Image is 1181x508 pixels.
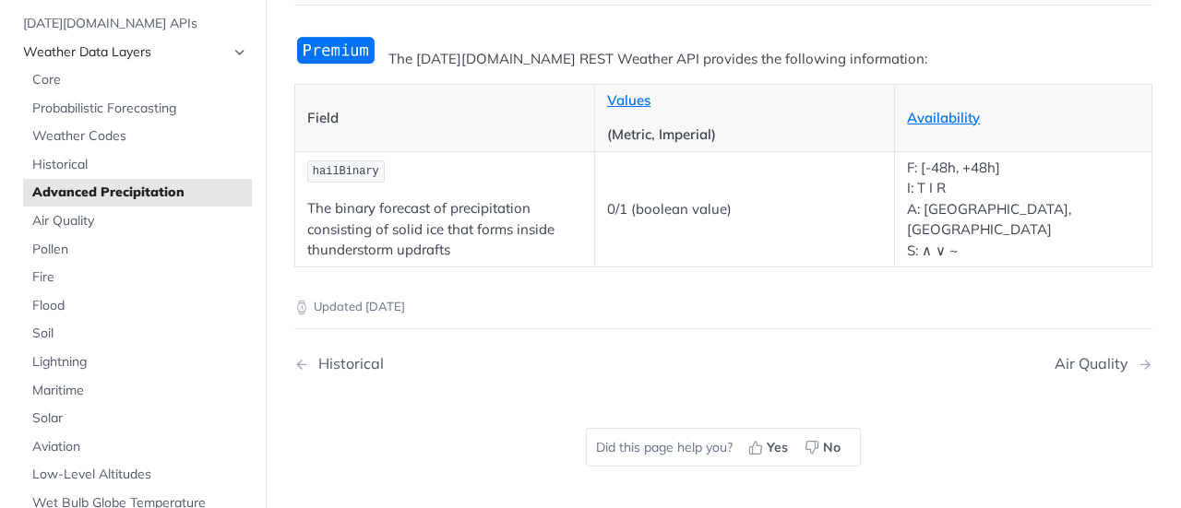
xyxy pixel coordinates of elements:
span: Pollen [32,241,247,259]
span: Solar [32,409,247,428]
div: Did this page help you? [586,428,861,467]
span: [DATE][DOMAIN_NAME] APIs [23,15,247,33]
button: Hide subpages for Weather Data Layers [233,45,247,60]
a: [DATE][DOMAIN_NAME] APIs [14,10,252,38]
a: Soil [23,320,252,348]
div: Air Quality [1055,355,1138,372]
span: No [823,438,841,457]
button: Yes [742,433,798,461]
button: No [798,433,851,461]
a: Lightning [23,349,252,376]
p: The [DATE][DOMAIN_NAME] REST Weather API provides the following information: [294,49,1152,70]
a: Pollen [23,236,252,264]
p: F: [-48h, +48h] I: T I R A: [GEOGRAPHIC_DATA], [GEOGRAPHIC_DATA] S: ∧ ∨ ~ [907,158,1139,262]
a: Weather Data LayersHide subpages for Weather Data Layers [14,39,252,66]
a: Previous Page: Historical [294,355,662,372]
a: Aviation [23,433,252,461]
p: (Metric, Imperial) [607,124,882,146]
span: Weather Data Layers [23,43,228,62]
span: Maritime [32,382,247,400]
span: Weather Codes [32,127,247,146]
a: Weather Codes [23,123,252,150]
span: hailBinary [313,165,379,178]
p: 0/1 (boolean value) [607,199,882,220]
div: Historical [309,355,384,372]
span: Probabilistic Forecasting [32,100,247,118]
span: Soil [32,325,247,343]
span: Historical [32,156,247,174]
p: The binary forecast of precipitation consisting of solid ice that forms inside thunderstorm updrafts [307,198,582,261]
span: Air Quality [32,212,247,230]
a: Maritime [23,377,252,405]
p: Updated [DATE] [294,298,1152,316]
a: Historical [23,151,252,179]
span: Lightning [32,353,247,372]
a: Probabilistic Forecasting [23,95,252,123]
a: Next Page: Air Quality [1055,355,1152,372]
nav: Pagination Controls [294,337,1152,391]
a: Core [23,66,252,94]
a: Low-Level Altitudes [23,461,252,489]
a: Availability [907,109,980,126]
span: Low-Level Altitudes [32,466,247,484]
a: Values [607,91,650,109]
span: Yes [767,438,788,457]
span: Advanced Precipitation [32,183,247,202]
span: Fire [32,268,247,287]
a: Air Quality [23,207,252,235]
span: Flood [32,297,247,315]
a: Flood [23,292,252,320]
a: Advanced Precipitation [23,179,252,207]
a: Fire [23,264,252,291]
p: Field [307,108,582,129]
span: Core [32,71,247,89]
a: Solar [23,405,252,432]
span: Aviation [32,438,247,456]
